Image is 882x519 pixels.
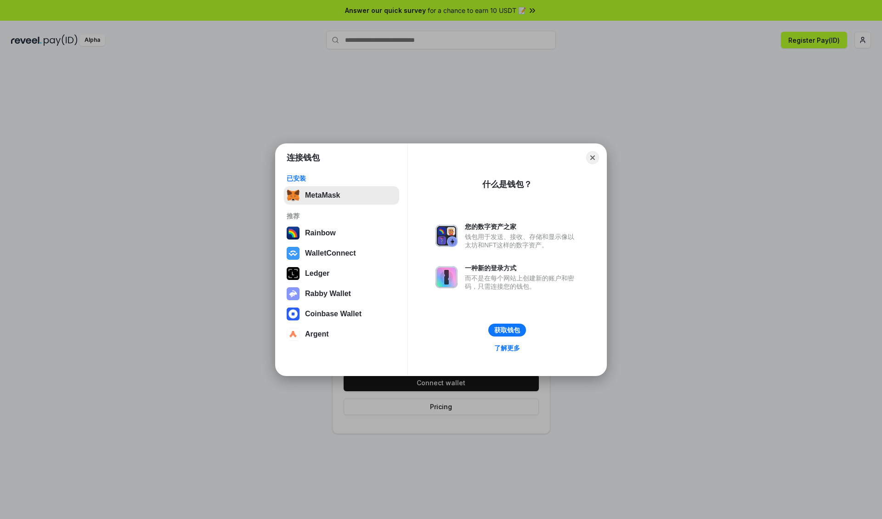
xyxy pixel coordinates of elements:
[284,244,399,262] button: WalletConnect
[287,247,300,260] img: svg+xml,%3Csvg%20width%3D%2228%22%20height%3D%2228%22%20viewBox%3D%220%200%2028%2028%22%20fill%3D...
[284,224,399,242] button: Rainbow
[494,326,520,334] div: 获取钱包
[305,330,329,338] div: Argent
[435,225,458,247] img: svg+xml,%3Csvg%20xmlns%3D%22http%3A%2F%2Fwww.w3.org%2F2000%2Fsvg%22%20fill%3D%22none%22%20viewBox...
[287,212,396,220] div: 推荐
[586,151,599,164] button: Close
[287,308,300,320] img: svg+xml,%3Csvg%20width%3D%2228%22%20height%3D%2228%22%20viewBox%3D%220%200%2028%2028%22%20fill%3D...
[284,264,399,283] button: Ledger
[488,324,526,336] button: 获取钱包
[287,267,300,280] img: svg+xml,%3Csvg%20xmlns%3D%22http%3A%2F%2Fwww.w3.org%2F2000%2Fsvg%22%20width%3D%2228%22%20height%3...
[284,325,399,343] button: Argent
[465,233,579,249] div: 钱包用于发送、接收、存储和显示像以太坊和NFT这样的数字资产。
[489,342,526,354] a: 了解更多
[287,152,320,163] h1: 连接钱包
[305,310,362,318] div: Coinbase Wallet
[305,269,329,278] div: Ledger
[287,174,396,183] div: 已安装
[287,328,300,341] img: svg+xml,%3Csvg%20width%3D%2228%22%20height%3D%2228%22%20viewBox%3D%220%200%2028%2028%22%20fill%3D...
[305,249,356,257] div: WalletConnect
[482,179,532,190] div: 什么是钱包？
[284,186,399,205] button: MetaMask
[435,266,458,288] img: svg+xml,%3Csvg%20xmlns%3D%22http%3A%2F%2Fwww.w3.org%2F2000%2Fsvg%22%20fill%3D%22none%22%20viewBox...
[494,344,520,352] div: 了解更多
[465,222,579,231] div: 您的数字资产之家
[287,287,300,300] img: svg+xml,%3Csvg%20xmlns%3D%22http%3A%2F%2Fwww.w3.org%2F2000%2Fsvg%22%20fill%3D%22none%22%20viewBox...
[284,305,399,323] button: Coinbase Wallet
[305,191,340,200] div: MetaMask
[465,264,579,272] div: 一种新的登录方式
[305,290,351,298] div: Rabby Wallet
[287,227,300,240] img: svg+xml,%3Csvg%20width%3D%22120%22%20height%3D%22120%22%20viewBox%3D%220%200%20120%20120%22%20fil...
[284,285,399,303] button: Rabby Wallet
[305,229,336,237] div: Rainbow
[287,189,300,202] img: svg+xml,%3Csvg%20fill%3D%22none%22%20height%3D%2233%22%20viewBox%3D%220%200%2035%2033%22%20width%...
[465,274,579,291] div: 而不是在每个网站上创建新的账户和密码，只需连接您的钱包。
